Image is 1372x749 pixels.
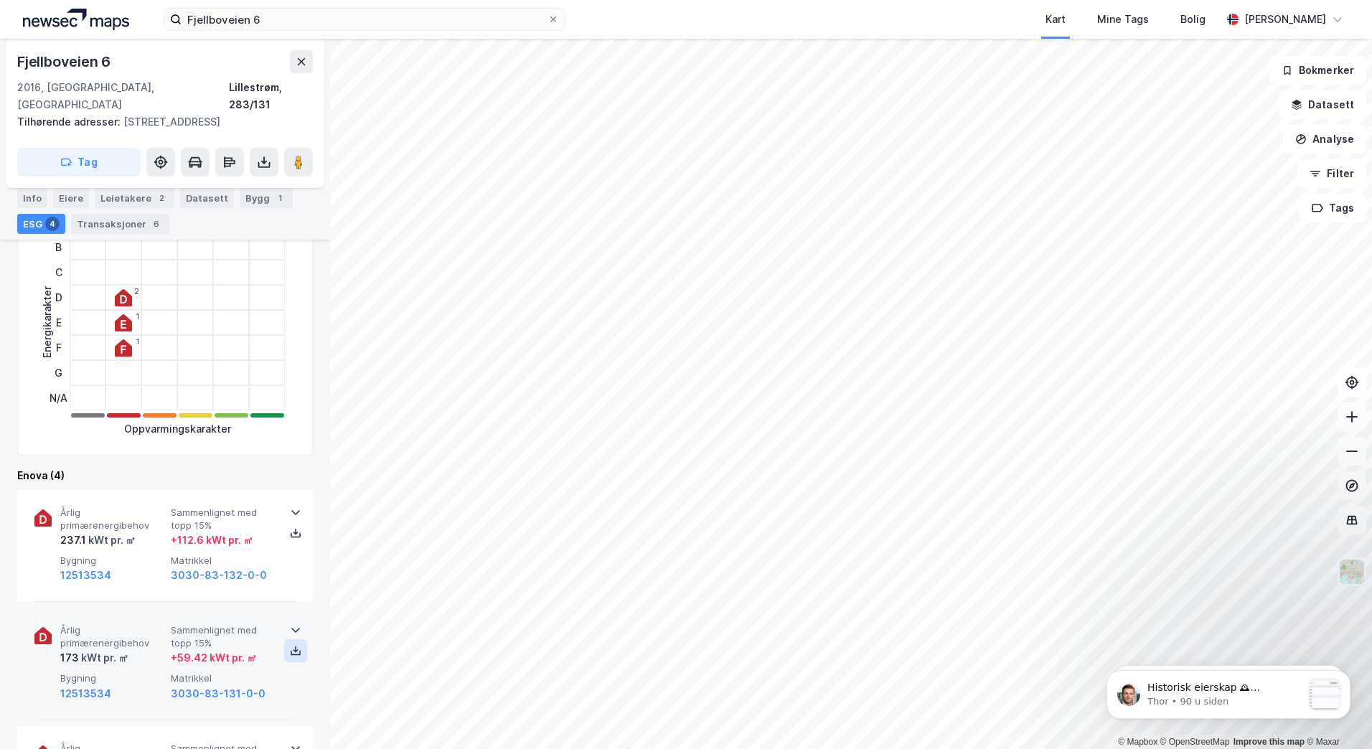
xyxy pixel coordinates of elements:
[95,188,174,208] div: Leietakere
[171,555,276,567] span: Matrikkel
[1085,641,1372,742] iframe: Intercom notifications melding
[17,116,123,128] span: Tilhørende adresser:
[171,672,276,684] span: Matrikkel
[182,9,548,30] input: Søk på adresse, matrikkel, gårdeiere, leietakere eller personer
[53,188,89,208] div: Eiere
[134,287,139,296] div: 2
[1234,737,1305,747] a: Improve this map
[50,360,67,385] div: G
[171,532,253,549] div: + 112.6 kWt pr. ㎡
[171,685,266,702] button: 3030-83-131-0-0
[17,50,113,73] div: Fjellboveien 6
[50,285,67,310] div: D
[1046,11,1066,28] div: Kart
[39,286,56,358] div: Energikarakter
[229,79,313,113] div: Lillestrøm, 283/131
[1297,159,1366,188] button: Filter
[60,555,165,567] span: Bygning
[124,420,231,438] div: Oppvarmingskarakter
[60,649,128,666] div: 173
[171,507,276,532] span: Sammenlignet med topp 15%
[171,567,267,584] button: 3030-83-132-0-0
[273,191,287,205] div: 1
[17,188,47,208] div: Info
[1300,194,1366,222] button: Tags
[17,79,229,113] div: 2016, [GEOGRAPHIC_DATA], [GEOGRAPHIC_DATA]
[86,532,136,549] div: kWt pr. ㎡
[180,188,234,208] div: Datasett
[45,217,60,231] div: 4
[50,235,67,260] div: B
[1269,56,1366,85] button: Bokmerker
[71,214,169,234] div: Transaksjoner
[154,191,169,205] div: 2
[1244,11,1326,28] div: [PERSON_NAME]
[60,685,111,702] button: 12513534
[149,217,164,231] div: 6
[17,214,65,234] div: ESG
[50,385,67,410] div: N/A
[1118,737,1157,747] a: Mapbox
[50,260,67,285] div: C
[136,337,139,346] div: 1
[50,335,67,360] div: F
[60,507,165,532] span: Årlig primærenergibehov
[171,624,276,649] span: Sammenlignet med topp 15%
[17,467,313,484] div: Enova (4)
[136,312,139,321] div: 1
[60,672,165,684] span: Bygning
[50,310,67,335] div: E
[1283,125,1366,154] button: Analyse
[60,624,165,649] span: Årlig primærenergibehov
[60,532,136,549] div: 237.1
[1180,11,1206,28] div: Bolig
[240,188,293,208] div: Bygg
[1338,558,1366,585] img: Z
[17,148,141,176] button: Tag
[1279,90,1366,119] button: Datasett
[17,113,301,131] div: [STREET_ADDRESS]
[60,567,111,584] button: 12513534
[171,649,257,666] div: + 59.42 kWt pr. ㎡
[1097,11,1149,28] div: Mine Tags
[1160,737,1230,747] a: OpenStreetMap
[23,9,129,30] img: logo.a4113a55bc3d86da70a041830d287a7e.svg
[79,649,128,666] div: kWt pr. ㎡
